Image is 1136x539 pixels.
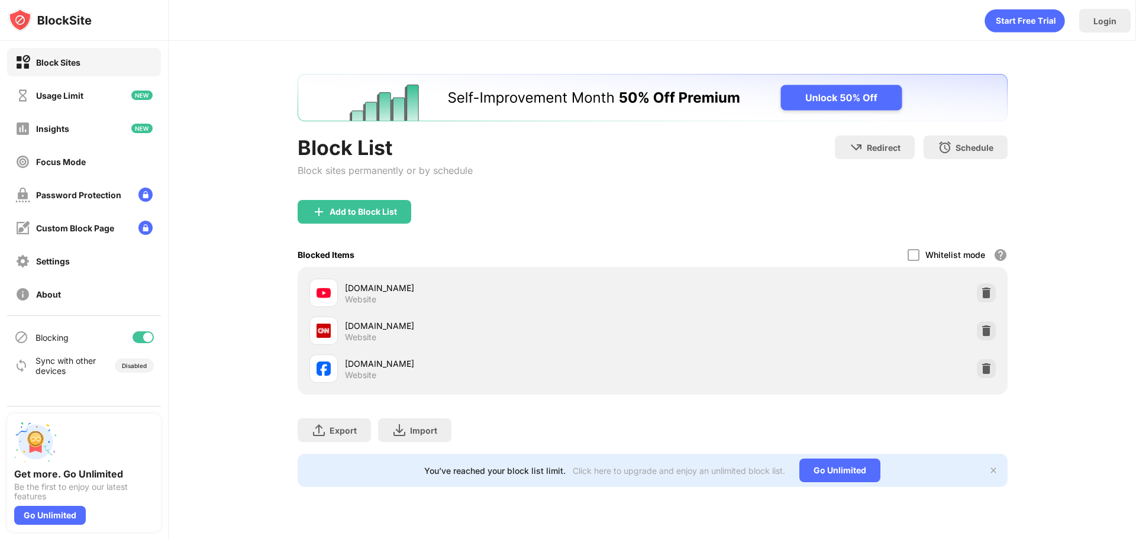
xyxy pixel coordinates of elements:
[317,324,331,338] img: favicons
[131,91,153,100] img: new-icon.svg
[317,286,331,300] img: favicons
[35,333,69,343] div: Blocking
[122,362,147,369] div: Disabled
[298,250,354,260] div: Blocked Items
[985,9,1065,33] div: animation
[15,88,30,103] img: time-usage-off.svg
[867,143,901,153] div: Redirect
[15,154,30,169] img: focus-off.svg
[345,282,653,294] div: [DOMAIN_NAME]
[345,357,653,370] div: [DOMAIN_NAME]
[298,164,473,176] div: Block sites permanently or by schedule
[14,482,154,501] div: Be the first to enjoy our latest features
[36,256,70,266] div: Settings
[14,359,28,373] img: sync-icon.svg
[424,466,566,476] div: You’ve reached your block list limit.
[14,468,154,480] div: Get more. Go Unlimited
[573,466,785,476] div: Click here to upgrade and enjoy an unlimited block list.
[330,425,357,435] div: Export
[330,207,397,217] div: Add to Block List
[345,319,653,332] div: [DOMAIN_NAME]
[131,124,153,133] img: new-icon.svg
[15,287,30,302] img: about-off.svg
[298,74,1008,121] iframe: Banner
[14,506,86,525] div: Go Unlimited
[36,124,69,134] div: Insights
[925,250,985,260] div: Whitelist mode
[345,370,376,380] div: Website
[1093,16,1116,26] div: Login
[138,221,153,235] img: lock-menu.svg
[989,466,998,475] img: x-button.svg
[298,135,473,160] div: Block List
[956,143,993,153] div: Schedule
[8,8,92,32] img: logo-blocksite.svg
[36,190,121,200] div: Password Protection
[35,356,96,376] div: Sync with other devices
[36,223,114,233] div: Custom Block Page
[410,425,437,435] div: Import
[15,188,30,202] img: password-protection-off.svg
[345,332,376,343] div: Website
[345,294,376,305] div: Website
[36,289,61,299] div: About
[15,221,30,235] img: customize-block-page-off.svg
[14,421,57,463] img: push-unlimited.svg
[14,330,28,344] img: blocking-icon.svg
[799,459,880,482] div: Go Unlimited
[15,121,30,136] img: insights-off.svg
[15,254,30,269] img: settings-off.svg
[36,91,83,101] div: Usage Limit
[138,188,153,202] img: lock-menu.svg
[317,362,331,376] img: favicons
[15,55,30,70] img: block-on.svg
[36,157,86,167] div: Focus Mode
[36,57,80,67] div: Block Sites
